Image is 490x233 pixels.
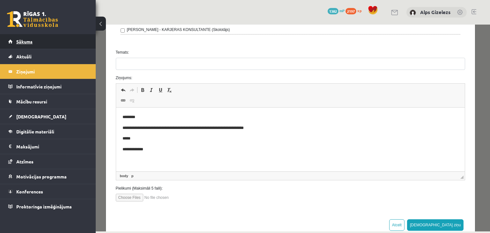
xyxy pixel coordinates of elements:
span: Atzīmes [16,159,33,164]
img: Alps Gizelezs [410,10,416,16]
a: Rīgas 1. Tālmācības vidusskola [7,11,58,27]
a: Убрать ссылку [32,72,41,80]
span: [DEMOGRAPHIC_DATA] [16,114,66,119]
span: Konferences [16,189,43,194]
a: Digitālie materiāli [8,124,88,139]
a: Sākums [8,34,88,49]
label: Pielikumi (Maksimāli 5 faili): [15,161,375,167]
a: Элемент p [34,148,39,154]
a: Motivācijas programma [8,169,88,184]
iframe: Визуальный текстовый редактор, wiswyg-editor-47433780708060-1760440221-975 [20,83,369,147]
a: Убрать форматирование [69,61,78,70]
a: Курсив (Ctrl+I) [51,61,60,70]
a: Proktoringa izmēģinājums [8,199,88,214]
a: Подчеркнутый (Ctrl+U) [60,61,69,70]
a: Вставить/Редактировать ссылку (Ctrl+K) [23,72,32,80]
label: Ziņojums: [15,50,375,56]
button: [DEMOGRAPHIC_DATA] ziņu [311,195,368,206]
a: Atzīmes [8,154,88,169]
a: Отменить (Ctrl+Z) [23,61,32,70]
a: [DEMOGRAPHIC_DATA] [8,109,88,124]
a: Aktuāli [8,49,88,64]
span: mP [339,8,345,13]
span: Sākums [16,39,33,44]
legend: Ziņojumi [16,64,88,79]
a: Повторить (Ctrl+Y) [32,61,41,70]
legend: Informatīvie ziņojumi [16,79,88,94]
a: Полужирный (Ctrl+B) [42,61,51,70]
span: Digitālie materiāli [16,129,54,134]
span: 1382 [328,8,338,14]
a: Mācību resursi [8,94,88,109]
a: Konferences [8,184,88,199]
legend: Maksājumi [16,139,88,154]
span: Mācību resursi [16,99,47,104]
label: [PERSON_NAME] - KARJERAS KONSULTANTE (Skolotājs) [31,2,134,8]
span: xp [357,8,361,13]
label: Temats: [15,25,375,31]
a: 2197 xp [345,8,365,13]
a: Элемент body [23,148,34,154]
span: Перетащите для изменения размера [365,151,368,154]
a: Ziņojumi [8,64,88,79]
a: Alps Gizelezs [420,9,450,15]
a: 1382 mP [328,8,345,13]
a: Informatīvie ziņojumi [8,79,88,94]
span: Motivācijas programma [16,174,67,179]
a: Maksājumi [8,139,88,154]
span: Aktuāli [16,54,32,59]
span: Proktoringa izmēģinājums [16,204,72,209]
span: 2197 [345,8,356,14]
button: Atcelt [293,195,309,206]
